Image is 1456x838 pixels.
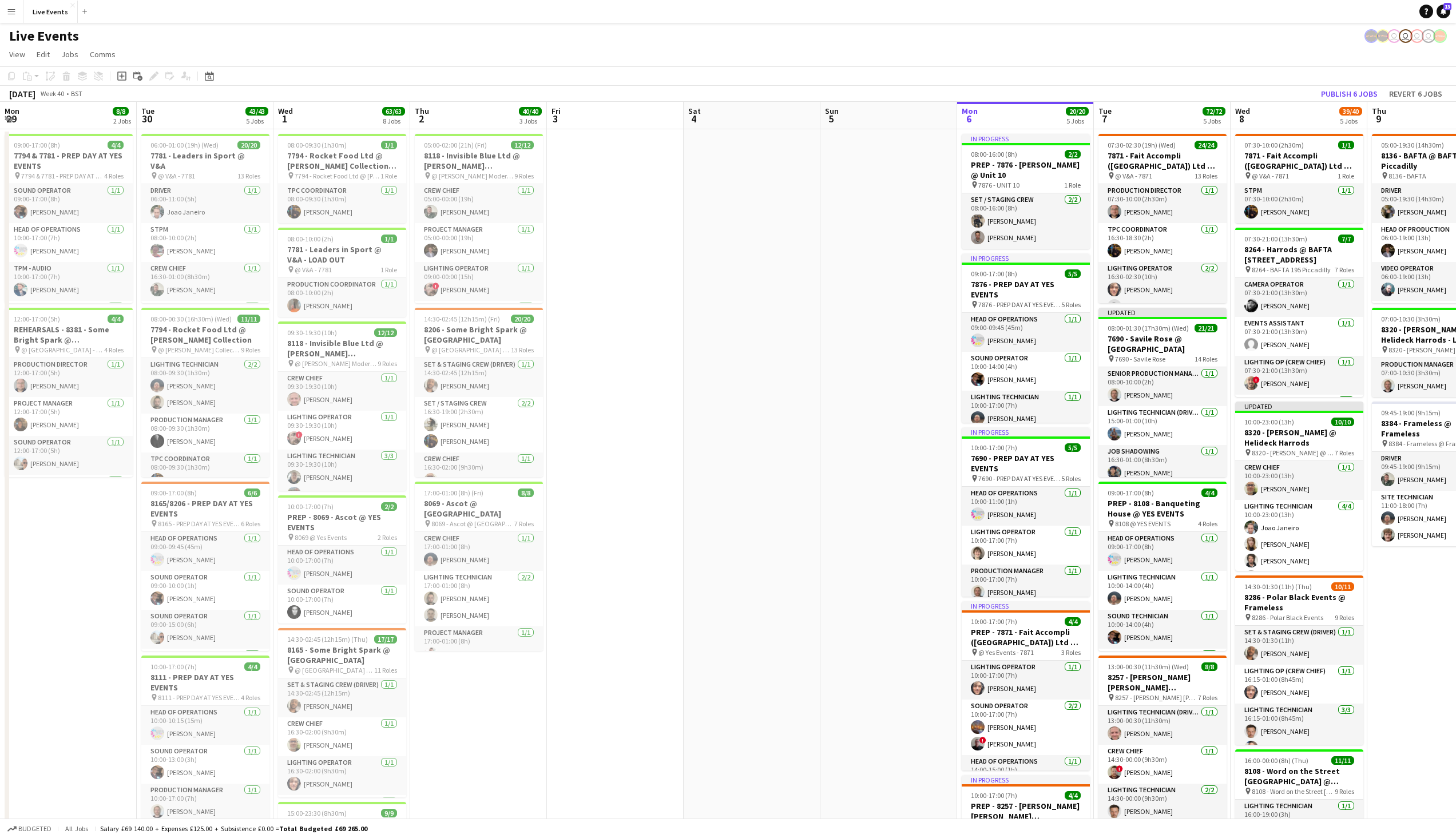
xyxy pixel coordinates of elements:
h3: 7794 & 7781 - PREP DAY AT YES EVENTS [5,150,133,171]
h3: 8320 - [PERSON_NAME] @ Helideck Harrods [1235,427,1363,448]
app-card-role: Head of Operations1/109:00-17:00 (8h)[PERSON_NAME] [1098,532,1227,571]
span: 10:00-17:00 (7h) [150,662,197,671]
span: 10/10 [1331,418,1354,426]
span: 08:00-09:30 (1h30m) [287,141,347,149]
span: 8320 - [PERSON_NAME] @ Helideck Harrods [1252,448,1335,457]
h3: 8118 - Invisible Blue Ltd @ [PERSON_NAME][GEOGRAPHIC_DATA] [278,338,406,359]
h3: 7876 - PREP DAY AT YES EVENTS [962,279,1090,300]
span: @ [GEOGRAPHIC_DATA] - 8381 [21,345,104,354]
app-card-role: Lighting Op (Crew Chief)1/107:30-21:00 (13h30m)![PERSON_NAME] [1235,356,1363,395]
span: 7/7 [1338,235,1354,243]
div: In progress09:00-17:00 (8h)5/57876 - PREP DAY AT YES EVENTS 7876 - PREP DAY AT YES EVENTS5 RolesH... [962,253,1090,423]
span: 11 Roles [374,666,397,674]
h3: 8206 - Some Bright Spark @ [GEOGRAPHIC_DATA] [415,324,543,345]
app-card-role: Head of Operations1/110:00-17:00 (7h)[PERSON_NAME] [5,223,133,262]
app-job-card: 13:00-00:30 (11h30m) (Wed)8/88257 - [PERSON_NAME] [PERSON_NAME] International @ [GEOGRAPHIC_DATA]... [1098,656,1227,825]
span: 8136 - BAFTA [1388,172,1426,180]
app-card-role: Sound Operator1/110:00-17:00 (7h)[PERSON_NAME] [278,585,406,623]
span: 9 Roles [241,345,260,354]
span: 7876 - UNIT 10 [978,181,1019,189]
app-job-card: 06:00-01:00 (19h) (Wed)20/207781 - Leaders in Sport @ V&A @ V&A - 778113 RolesDriver1/106:00-11:0... [141,134,269,303]
div: In progress10:00-17:00 (7h)4/4PREP - 7871 - Fait Accompli ([GEOGRAPHIC_DATA]) Ltd @ YES Events @ ... [962,601,1090,771]
span: @ [GEOGRAPHIC_DATA] - 8206 [431,345,511,354]
span: @ [PERSON_NAME] Modern - 8118 [295,359,378,368]
app-job-card: 07:30-10:00 (2h30m)1/17871 - Fait Accompli ([GEOGRAPHIC_DATA]) Ltd @ V&A - LOAD OUT @ V&A - 78711... [1235,134,1363,223]
app-card-role: TPC Coordinator1/116:30-18:30 (2h)[PERSON_NAME] [1098,223,1227,262]
app-card-role: Project Manager1/105:00-00:00 (19h)[PERSON_NAME] [415,223,543,262]
app-card-role: Crew Chief1/116:30-02:00 (9h30m)[PERSON_NAME] [415,452,543,491]
div: 09:00-17:00 (8h)4/4PREP - 8108 - Banqueting House @ YES EVENTS 8108 @ YES EVENTS4 RolesHead of Op... [1098,482,1227,651]
span: ! [1253,376,1260,383]
app-card-role: Lighting Technician4/410:00-23:00 (13h)Joao Janeiro[PERSON_NAME][PERSON_NAME] [1235,500,1363,589]
span: 12/12 [374,328,397,337]
div: 14:30-02:45 (12h15m) (Thu)17/178165 - Some Bright Spark @ [GEOGRAPHIC_DATA] @ [GEOGRAPHIC_DATA] -... [278,628,406,797]
h3: 8118 - Invisible Blue Ltd @ [PERSON_NAME][GEOGRAPHIC_DATA] [415,150,543,171]
span: 13 Roles [1195,172,1217,180]
span: 13 [1443,3,1451,10]
span: 5/5 [1065,269,1081,278]
span: 8111 - PREP DAY AT YES EVENTS [158,693,241,702]
app-card-role: Crew Chief1/116:30-01:00 (8h30m)[PERSON_NAME] [141,262,269,301]
app-card-role: Lighting Technician (Driver)1/113:00-00:30 (11h30m)[PERSON_NAME] [1098,706,1227,745]
app-card-role: Production Coordinator1/108:00-10:00 (2h)[PERSON_NAME] [278,278,406,317]
span: 06:00-01:00 (19h) (Wed) [150,141,219,149]
span: 05:00-02:00 (21h) (Fri) [424,141,487,149]
app-job-card: 07:30-21:00 (13h30m)7/78264 - Harrods @ BAFTA [STREET_ADDRESS] 8264 - BAFTA 195 Piccadilly7 Roles... [1235,228,1363,397]
span: 9 Roles [514,172,534,180]
app-card-role: Production Coordinator1/1 [1235,395,1363,434]
span: 1 Role [380,172,397,180]
button: Live Events [23,1,78,23]
span: 07:00-10:30 (3h30m) [1381,315,1441,323]
app-card-role: Sound Operator1/110:00-14:00 (4h)[PERSON_NAME] [962,352,1090,391]
span: 2/2 [381,502,397,511]
h3: PREP - 7876 - [PERSON_NAME] @ Unit 10 [962,160,1090,180]
div: Updated [1235,402,1363,411]
div: In progress10:00-17:00 (7h)5/57690 - PREP DAY AT YES EVENTS 7690 - PREP DAY AT YES EVENTS5 RolesH... [962,427,1090,597]
span: 3 Roles [1061,648,1081,657]
app-card-role: Head of Operations1/109:00-09:45 (45m)[PERSON_NAME] [141,532,269,571]
span: 08:00-01:30 (17h30m) (Wed) [1108,324,1189,332]
span: 8108 @ YES EVENTS [1115,519,1171,528]
h3: 8111 - PREP DAY AT YES EVENTS [141,672,269,693]
app-card-role: TPM - AUDIO1/110:00-17:00 (7h)[PERSON_NAME] [5,262,133,301]
app-card-role: Sound Operator1/112:00-17:00 (5h)[PERSON_NAME] [5,436,133,475]
app-job-card: 14:30-01:30 (11h) (Thu)10/118286 - Polar Black Events @ Frameless 8286 - Polar Black Events9 Role... [1235,575,1363,745]
app-job-card: In progress08:00-16:00 (8h)2/2PREP - 7876 - [PERSON_NAME] @ Unit 10 7876 - UNIT 101 RoleSet / Sta... [962,134,1090,249]
app-card-role: Lighting Operator1/1 [141,301,269,340]
app-card-role: Head of Operations1/110:00-17:00 (7h)[PERSON_NAME] [278,546,406,585]
span: 2 Roles [378,533,397,542]
button: Publish 6 jobs [1316,86,1382,101]
span: @ [PERSON_NAME] Modern - 8118 [431,172,514,180]
app-job-card: 08:00-09:30 (1h30m)1/17794 - Rocket Food Ltd @ [PERSON_NAME] Collection - LOAD OUT 7794 - Rocket ... [278,134,406,223]
div: 07:30-02:30 (19h) (Wed)24/247871 - Fait Accompli ([GEOGRAPHIC_DATA]) Ltd @ V&A @ V&A - 787113 Rol... [1098,134,1227,303]
span: 20/20 [237,141,260,149]
span: 1 Role [1338,172,1354,180]
span: 09:00-17:00 (8h) [14,141,60,149]
h3: 8165 - Some Bright Spark @ [GEOGRAPHIC_DATA] [278,645,406,665]
span: 8165 - PREP DAY AT YES EVENTS [158,519,241,528]
app-card-role: Camera Operator1/107:30-21:00 (13h30m)[PERSON_NAME] [1235,278,1363,317]
span: ! [296,431,303,438]
h3: PREP - 8069 - Ascot @ YES EVENTS [278,512,406,533]
app-card-role: Lighting Technician2/217:00-01:00 (8h)[PERSON_NAME][PERSON_NAME] [415,571,543,626]
app-card-role: Driver1/106:00-11:00 (5h)Joao Janeiro [141,184,269,223]
span: 4/4 [1201,488,1217,497]
span: 8257 - [PERSON_NAME] [PERSON_NAME] International @ [GEOGRAPHIC_DATA] [1115,693,1198,702]
app-card-role: TPC Coordinator1/108:00-09:30 (1h30m)[PERSON_NAME] [141,452,269,491]
span: @ [GEOGRAPHIC_DATA] - 8165 [295,666,374,674]
span: 4 Roles [1198,519,1217,528]
span: Jobs [61,49,78,59]
app-job-card: Updated08:00-01:30 (17h30m) (Wed)21/217690 - Savile Rose @ [GEOGRAPHIC_DATA] 7690 - Savile Rose14... [1098,308,1227,477]
span: 09:00-17:00 (8h) [1108,488,1154,497]
app-job-card: 05:00-02:00 (21h) (Fri)12/128118 - Invisible Blue Ltd @ [PERSON_NAME][GEOGRAPHIC_DATA] @ [PERSON_... [415,134,543,303]
span: 8/8 [1201,662,1217,671]
span: ! [433,283,439,289]
app-card-role: Lighting Technician3/316:15-01:00 (8h45m)[PERSON_NAME][PERSON_NAME] [1235,704,1363,776]
span: 14 Roles [1195,355,1217,363]
app-card-role: Lighting Technician2/208:00-09:30 (1h30m)[PERSON_NAME][PERSON_NAME] [141,358,269,414]
app-card-role: STPM1/108:00-10:00 (2h)[PERSON_NAME] [141,223,269,262]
